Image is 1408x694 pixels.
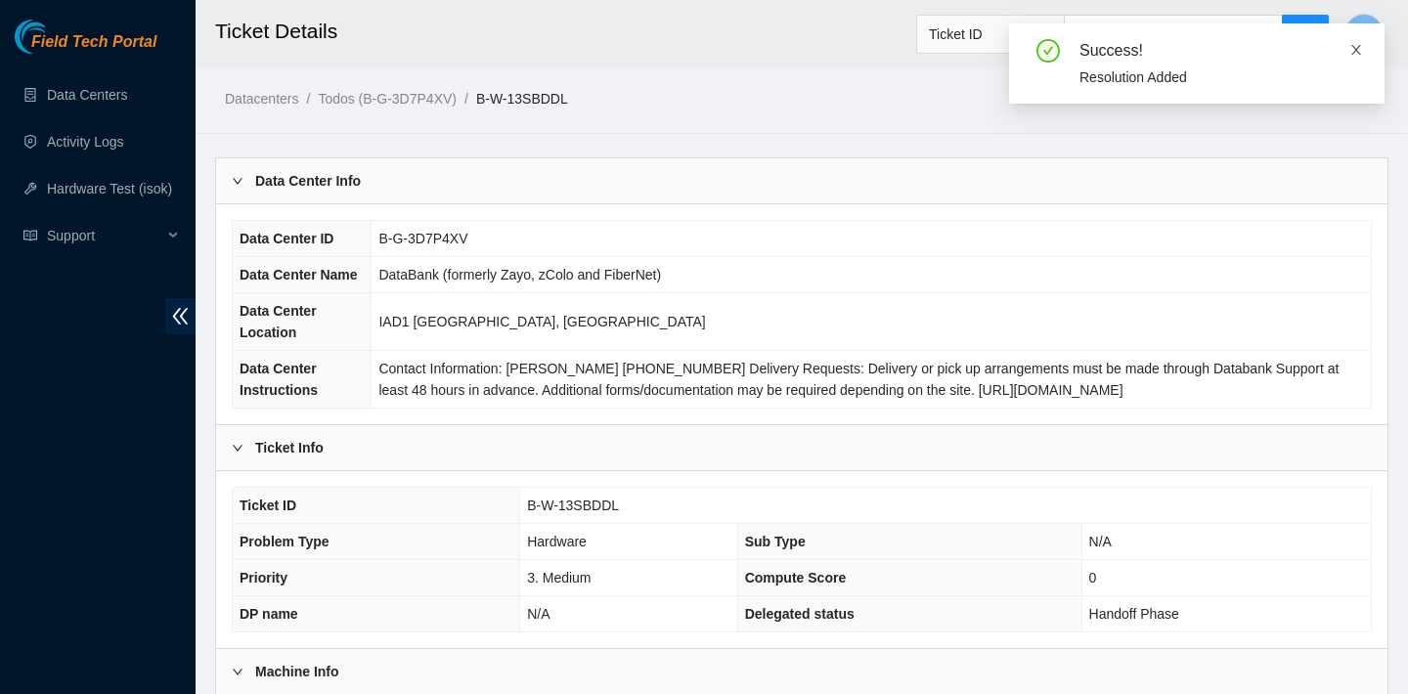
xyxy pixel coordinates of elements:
span: Data Center Instructions [240,361,318,398]
span: Support [47,216,162,255]
a: Akamai TechnologiesField Tech Portal [15,35,156,61]
span: Hardware [527,534,587,549]
span: check-circle [1036,39,1060,63]
a: Datacenters [225,91,298,107]
span: Priority [240,570,287,586]
span: / [464,91,468,107]
span: Problem Type [240,534,330,549]
span: close [1349,43,1363,57]
span: Field Tech Portal [31,33,156,52]
div: Machine Info [216,649,1387,694]
a: Data Centers [47,87,127,103]
span: 0 [1089,570,1097,586]
span: Data Center Location [240,303,317,340]
span: Data Center Name [240,267,358,282]
span: C [1358,22,1370,46]
span: Ticket ID [929,20,1052,49]
span: Sub Type [745,534,806,549]
div: Resolution Added [1079,66,1361,88]
span: DataBank (formerly Zayo, zColo and FiberNet) [378,267,661,282]
button: search [1282,15,1329,54]
span: DP name [240,606,298,622]
div: Ticket Info [216,425,1387,470]
span: right [232,442,243,454]
span: double-left [165,298,196,334]
span: / [306,91,310,107]
a: B-W-13SBDDL [476,91,568,107]
span: IAD1 [GEOGRAPHIC_DATA], [GEOGRAPHIC_DATA] [378,314,705,329]
span: Contact Information: [PERSON_NAME] [PHONE_NUMBER] Delivery Requests: Delivery or pick up arrangem... [378,361,1339,398]
div: Data Center Info [216,158,1387,203]
b: Ticket Info [255,437,324,458]
span: Compute Score [745,570,846,586]
span: Handoff Phase [1089,606,1179,622]
b: Data Center Info [255,170,361,192]
a: Activity Logs [47,134,124,150]
a: Hardware Test (isok) [47,181,172,196]
span: Ticket ID [240,498,296,513]
span: B-W-13SBDDL [527,498,619,513]
span: 3. Medium [527,570,591,586]
span: right [232,666,243,677]
div: Success! [1079,39,1361,63]
span: read [23,229,37,242]
b: Machine Info [255,661,339,682]
span: right [232,175,243,187]
span: N/A [527,606,550,622]
a: Todos (B-G-3D7P4XV) [318,91,457,107]
span: Delegated status [745,606,855,622]
span: Data Center ID [240,231,333,246]
span: B-G-3D7P4XV [378,231,467,246]
input: Enter text here... [1064,15,1283,54]
button: C [1344,14,1384,53]
img: Akamai Technologies [15,20,99,54]
span: N/A [1089,534,1112,549]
